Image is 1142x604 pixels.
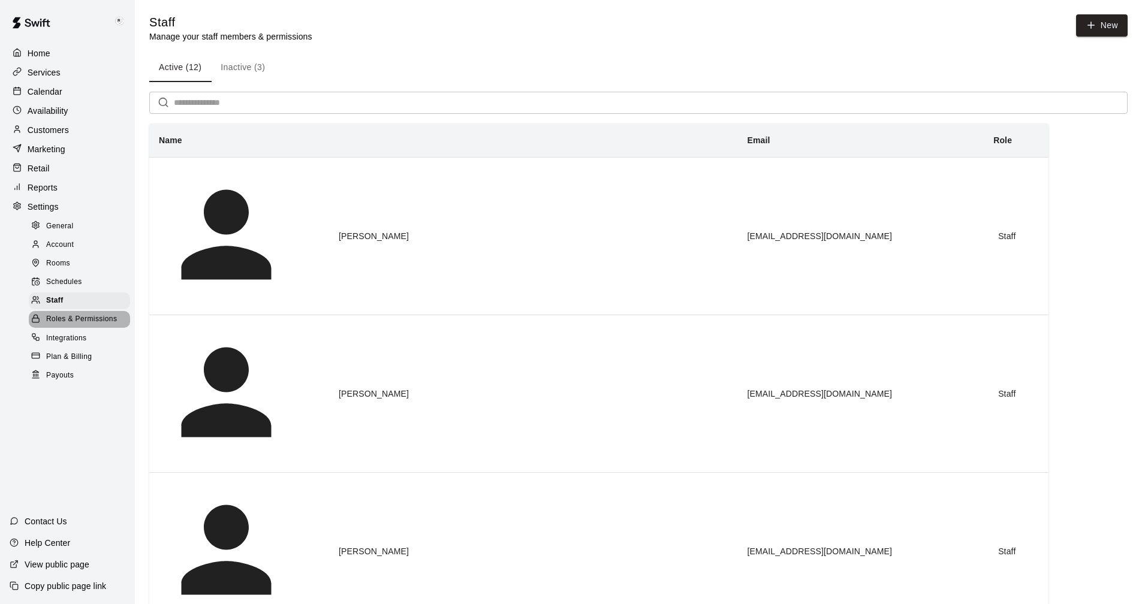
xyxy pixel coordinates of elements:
a: General [29,217,135,235]
span: Schedules [46,276,82,288]
p: Settings [28,201,59,213]
div: Schedules [29,274,130,291]
span: Staff [993,546,1020,556]
a: Retail [10,159,125,177]
span: Rooms [46,258,70,270]
a: Home [10,44,125,62]
p: Customers [28,124,69,136]
td: [EMAIL_ADDRESS][DOMAIN_NAME] [738,315,984,472]
span: Staff [993,231,1020,241]
a: Reports [10,179,125,197]
p: Contact Us [25,515,67,527]
a: Calendar [10,83,125,101]
div: [PERSON_NAME] [159,167,728,305]
div: Roles & Permissions [29,311,130,328]
span: Roles & Permissions [46,313,117,325]
a: Marketing [10,140,125,158]
div: Payouts [29,367,130,384]
img: Keith Brooks [112,14,126,29]
div: Integrations [29,330,130,347]
a: Roles & Permissions [29,310,135,329]
b: Role [993,135,1012,145]
p: Availability [28,105,68,117]
p: Reports [28,182,58,194]
p: Help Center [25,537,70,549]
div: Plan & Billing [29,349,130,366]
p: Copy public page link [25,580,106,592]
div: Account [29,237,130,253]
h5: Staff [149,14,312,31]
button: Inactive (3) [211,53,275,82]
a: Availability [10,102,125,120]
b: Email [748,135,770,145]
a: Payouts [29,366,135,385]
p: Calendar [28,86,62,98]
div: Staff [29,292,130,309]
span: Plan & Billing [46,351,92,363]
p: View public page [25,558,89,570]
span: Payouts [46,370,74,382]
a: Rooms [29,255,135,273]
span: Account [46,239,74,251]
b: Name [159,135,182,145]
span: Integrations [46,333,87,345]
a: Plan & Billing [29,348,135,366]
a: Staff [29,292,135,310]
div: [PERSON_NAME] [159,325,728,463]
a: Integrations [29,329,135,348]
td: [EMAIL_ADDRESS][DOMAIN_NAME] [738,157,984,315]
span: Staff [993,389,1020,398]
a: Services [10,64,125,81]
a: Account [29,235,135,254]
p: Manage your staff members & permissions [149,31,312,43]
div: Staff [993,230,1039,242]
a: Settings [10,198,125,216]
button: Active (12) [149,53,211,82]
span: General [46,221,74,232]
a: New [1076,14,1128,37]
a: Schedules [29,273,135,292]
div: Rooms [29,255,130,272]
div: Keith Brooks [110,10,135,34]
div: General [29,218,130,235]
div: Staff [993,388,1039,400]
span: Staff [46,295,64,307]
p: Services [28,67,61,78]
p: Retail [28,162,50,174]
p: Home [28,47,50,59]
p: Marketing [28,143,65,155]
a: Customers [10,121,125,139]
div: Staff [993,545,1039,557]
